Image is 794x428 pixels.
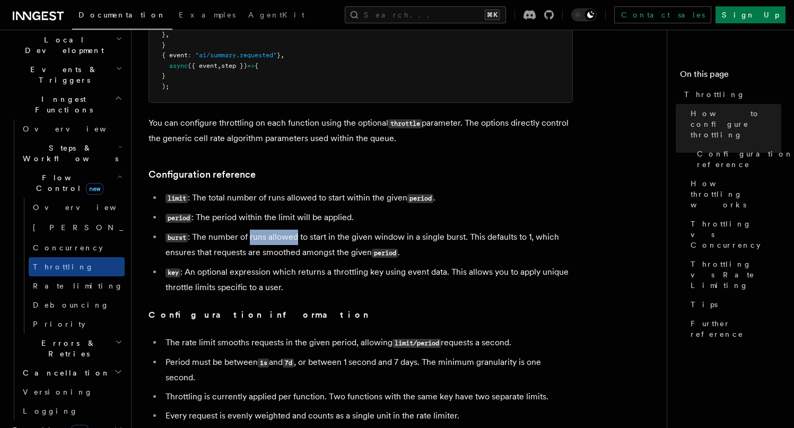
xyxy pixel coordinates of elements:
[388,119,422,128] code: throttle
[19,172,117,194] span: Flow Control
[29,315,125,334] a: Priority
[8,60,125,90] button: Events & Triggers
[684,89,745,100] span: Throttling
[188,51,191,59] span: :
[29,295,125,315] a: Debouncing
[23,388,93,396] span: Versioning
[29,198,125,217] a: Overview
[372,249,398,258] code: period
[162,230,573,260] li: : The number of runs allowed to start in the given window in a single burst. This defaults to 1, ...
[614,6,711,23] a: Contact sales
[686,255,781,295] a: Throttling vs Rate Limiting
[165,194,188,203] code: limit
[149,167,256,182] a: Configuration reference
[29,217,125,238] a: [PERSON_NAME]
[8,90,125,119] button: Inngest Functions
[162,210,573,225] li: : The period within the limit will be applied.
[691,219,781,250] span: Throttling vs Concurrency
[345,6,506,23] button: Search...⌘K
[33,282,123,290] span: Rate limiting
[188,62,217,69] span: ({ event
[179,11,235,19] span: Examples
[691,178,781,210] span: How throttling works
[165,233,188,242] code: burst
[8,64,116,85] span: Events & Triggers
[277,51,281,59] span: }
[162,355,573,385] li: Period must be between and , or between 1 second and 7 days. The minimum granularity is one second.
[162,41,165,49] span: }
[8,30,125,60] button: Local Development
[247,62,255,69] span: =>
[221,62,247,69] span: step })
[86,183,103,195] span: new
[172,3,242,29] a: Examples
[691,299,718,310] span: Tips
[33,320,85,328] span: Priority
[162,335,573,351] li: The rate limit smooths requests in the given period, allowing requests a second.
[283,359,294,368] code: 7d
[19,368,110,378] span: Cancellation
[281,51,284,59] span: ,
[162,265,573,295] li: : An optional expression which returns a throttling key using event data. This allows you to appl...
[162,51,188,59] span: { event
[165,31,169,38] span: ,
[33,243,103,252] span: Concurrency
[162,72,165,80] span: }
[19,143,118,164] span: Steps & Workflows
[29,276,125,295] a: Rate limiting
[19,401,125,421] a: Logging
[686,214,781,255] a: Throttling vs Concurrency
[8,94,115,115] span: Inngest Functions
[162,190,573,206] li: : The total number of runs allowed to start within the given .
[149,310,369,320] strong: Configuration information
[195,51,277,59] span: "ai/summary.requested"
[33,301,109,309] span: Debouncing
[19,338,115,359] span: Errors & Retries
[255,62,258,69] span: {
[19,334,125,363] button: Errors & Retries
[691,318,781,339] span: Further reference
[19,198,125,334] div: Flow Controlnew
[165,214,191,223] code: period
[407,194,433,203] code: period
[19,168,125,198] button: Flow Controlnew
[686,174,781,214] a: How throttling works
[716,6,786,23] a: Sign Up
[162,389,573,404] li: Throttling is currently applied per function. Two functions with the same key have two separate l...
[680,85,781,104] a: Throttling
[691,259,781,291] span: Throttling vs Rate Limiting
[162,31,165,38] span: }
[258,359,269,368] code: 1s
[23,407,78,415] span: Logging
[691,108,781,140] span: How to configure throttling
[19,119,125,138] a: Overview
[8,34,116,56] span: Local Development
[8,119,125,421] div: Inngest Functions
[162,83,169,90] span: );
[680,68,781,85] h4: On this page
[19,363,125,382] button: Cancellation
[72,3,172,30] a: Documentation
[248,11,304,19] span: AgentKit
[33,263,94,271] span: Throttling
[29,257,125,276] a: Throttling
[33,223,188,232] span: [PERSON_NAME]
[19,138,125,168] button: Steps & Workflows
[686,295,781,314] a: Tips
[217,62,221,69] span: ,
[19,382,125,401] a: Versioning
[149,116,573,146] p: You can configure throttling on each function using the optional parameter. The options directly ...
[686,104,781,144] a: How to configure throttling
[165,268,180,277] code: key
[169,62,188,69] span: async
[78,11,166,19] span: Documentation
[33,203,142,212] span: Overview
[242,3,311,29] a: AgentKit
[485,10,500,20] kbd: ⌘K
[392,339,441,348] code: limit/period
[571,8,597,21] button: Toggle dark mode
[29,238,125,257] a: Concurrency
[686,314,781,344] a: Further reference
[162,408,573,423] li: Every request is evenly weighted and counts as a single unit in the rate limiter.
[693,144,781,174] a: Configuration reference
